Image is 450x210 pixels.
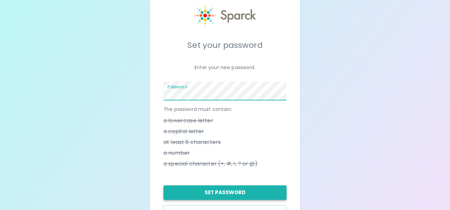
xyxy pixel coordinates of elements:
[163,117,213,125] span: a lowercase letter
[168,84,187,90] label: Password
[163,40,287,51] h5: Set your password
[163,160,258,168] span: a special character (+, #, !, ? or @)
[163,127,204,136] span: a capital letter
[163,149,190,157] span: a number
[163,106,287,113] p: The password must contain:
[163,185,287,200] button: Set Password
[163,138,221,146] span: at least 8 characters
[163,64,287,71] p: Enter your new password.
[194,4,256,27] img: Sparck logo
